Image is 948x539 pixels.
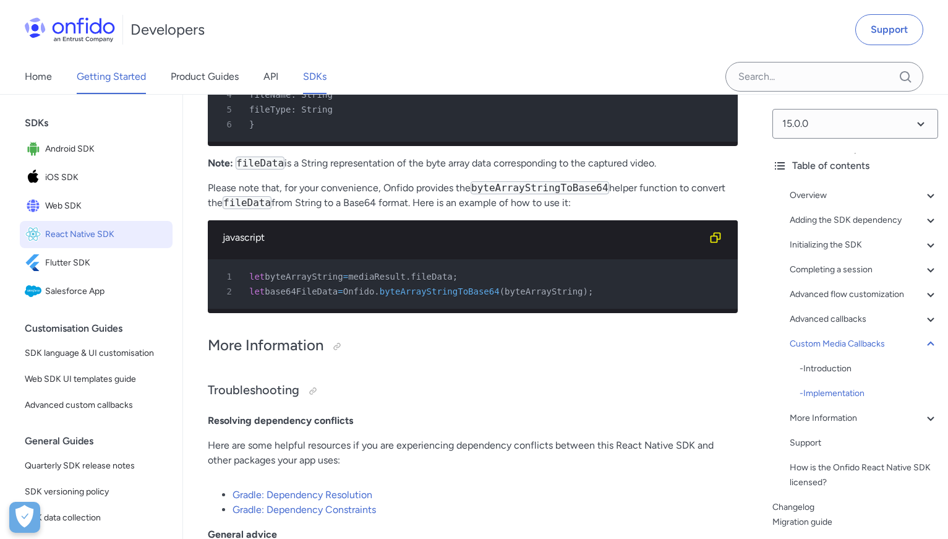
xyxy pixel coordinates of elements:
[20,136,173,163] a: IconAndroid SDKAndroid SDK
[338,287,343,296] span: =
[25,459,168,473] span: Quarterly SDK release notes
[213,102,241,117] span: 5
[45,254,168,272] span: Flutter SDK
[25,59,52,94] a: Home
[20,480,173,504] a: SDK versioning policy
[374,287,379,296] span: .
[20,454,173,478] a: Quarterly SDK release notes
[213,117,241,132] span: 6
[25,169,45,186] img: IconiOS SDK
[249,90,333,100] span: fileName: String
[800,361,938,376] div: - Introduction
[790,287,938,302] a: Advanced flow customization
[233,504,376,515] a: Gradle: Dependency Constraints
[25,226,45,243] img: IconReact Native SDK
[25,372,168,387] span: Web SDK UI templates guide
[25,197,45,215] img: IconWeb SDK
[208,438,738,468] p: Here are some helpful resources if you are experiencing dependency conflicts between this React N...
[25,398,168,413] span: Advanced custom callbacks
[9,502,40,533] div: Cookie Preferences
[171,59,239,94] a: Product Guides
[249,119,254,129] span: }
[45,140,168,158] span: Android SDK
[343,272,348,282] span: =
[588,287,593,296] span: ;
[233,489,372,501] a: Gradle: Dependency Resolution
[45,197,168,215] span: Web SDK
[213,269,241,284] span: 1
[406,272,411,282] span: .
[45,283,168,300] span: Salesforce App
[790,238,938,252] a: Initializing the SDK
[130,20,205,40] h1: Developers
[343,287,375,296] span: Onfido
[790,188,938,203] a: Overview
[25,140,45,158] img: IconAndroid SDK
[790,460,938,490] a: How is the Onfido React Native SDK licensed?
[453,272,458,282] span: ;
[790,411,938,426] a: More Information
[208,156,738,171] p: is a String representation of the byte array data corresponding to the captured video.
[500,287,505,296] span: (
[20,341,173,366] a: SDK language & UI customisation
[790,337,938,351] a: Custom Media Callbacks
[790,213,938,228] a: Adding the SDK dependency
[265,272,343,282] span: byteArrayString
[380,287,500,296] span: byteArrayStringToBase64
[855,14,923,45] a: Support
[208,335,738,356] h2: More Information
[20,164,173,191] a: IconiOS SDKiOS SDK
[25,17,115,42] img: Onfido Logo
[25,346,168,361] span: SDK language & UI customisation
[223,196,271,209] code: fileData
[263,59,278,94] a: API
[249,272,265,282] span: let
[772,500,938,515] a: Changelog
[790,312,938,327] a: Advanced callbacks
[208,381,738,401] h3: Troubleshooting
[25,429,177,454] div: General Guides
[25,511,168,525] span: SDK data collection
[772,158,938,173] div: Table of contents
[249,287,265,296] span: let
[800,386,938,401] div: - Implementation
[505,287,583,296] span: byteArrayString
[790,262,938,277] a: Completing a session
[208,181,738,210] p: Please note that, for your convenience, Onfido provides the helper function to convert the from S...
[77,59,146,94] a: Getting Started
[213,284,241,299] span: 2
[471,181,609,194] code: byteArrayStringToBase64
[25,316,177,341] div: Customisation Guides
[348,272,406,282] span: mediaResult
[9,502,40,533] button: Open Preferences
[20,278,173,305] a: IconSalesforce AppSalesforce App
[249,105,333,114] span: fileType: String
[20,506,173,530] a: SDK data collection
[703,225,728,250] button: Copy code snippet button
[45,169,168,186] span: iOS SDK
[25,254,45,272] img: IconFlutter SDK
[411,272,452,282] span: fileData
[208,157,233,169] strong: Note:
[25,485,168,499] span: SDK versioning policy
[800,386,938,401] a: -Implementation
[25,283,45,300] img: IconSalesforce App
[800,361,938,376] a: -Introduction
[790,436,938,451] a: Support
[25,111,177,136] div: SDKs
[583,287,588,296] span: )
[265,287,338,296] span: base64FileData
[20,367,173,392] a: Web SDK UI templates guide
[20,393,173,418] a: Advanced custom callbacks
[45,226,168,243] span: React Native SDK
[725,62,923,92] input: Onfido search input field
